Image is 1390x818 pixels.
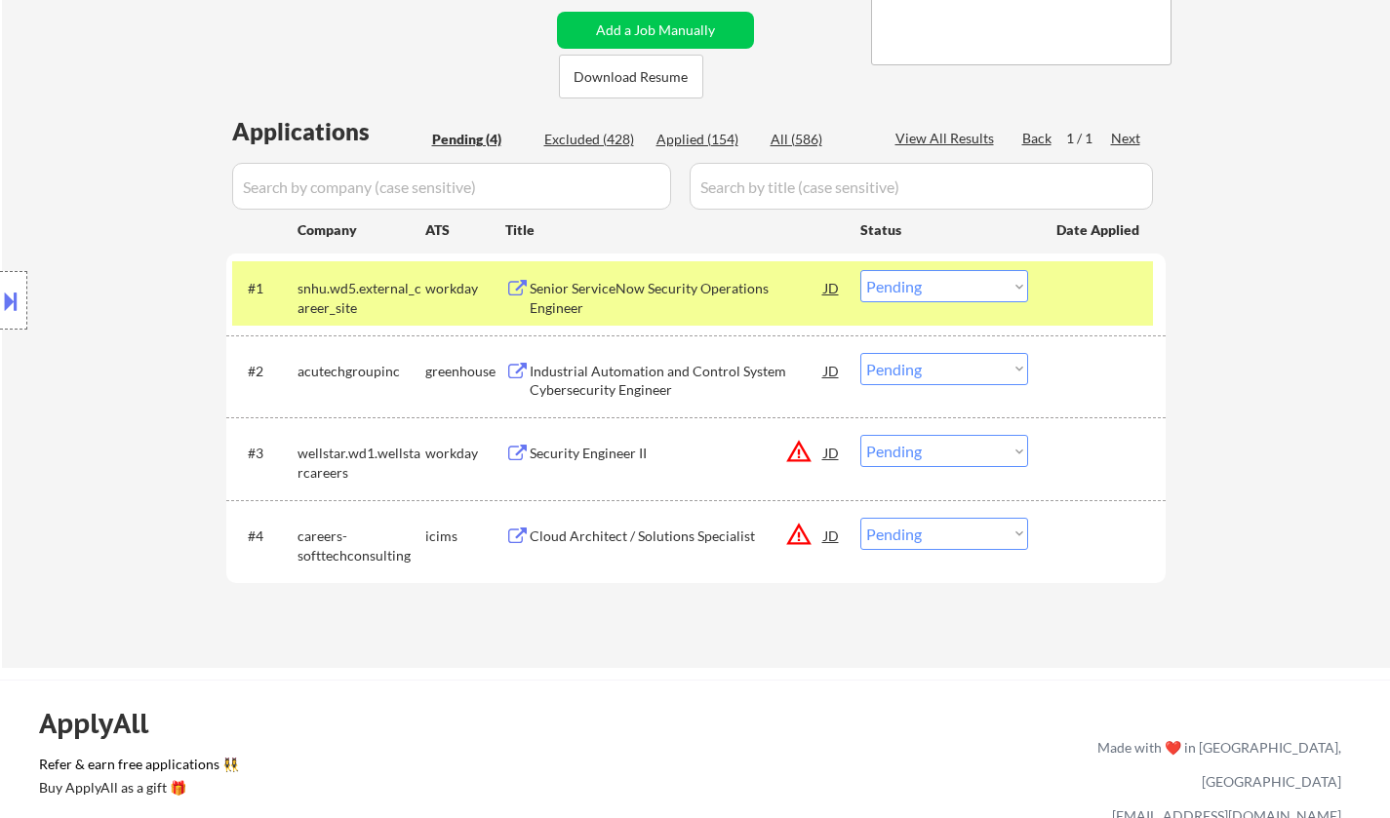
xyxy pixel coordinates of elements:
div: ApplyAll [39,707,171,740]
button: Add a Job Manually [557,12,754,49]
button: Download Resume [559,55,703,98]
div: acutechgroupinc [298,362,425,381]
div: Cloud Architect / Solutions Specialist [530,526,824,546]
div: Next [1111,129,1142,148]
div: workday [425,279,505,298]
div: Excluded (428) [544,130,642,149]
div: Industrial Automation and Control System Cybersecurity Engineer [530,362,824,400]
div: Title [505,220,842,240]
div: All (586) [771,130,868,149]
div: Pending (4) [432,130,530,149]
a: Refer & earn free applications 👯‍♀️ [39,758,690,778]
div: snhu.wd5.external_career_site [298,279,425,317]
div: careers-softtechconsulting [298,526,425,565]
div: View All Results [895,129,1000,148]
div: icims [425,526,505,546]
div: Made with ❤️ in [GEOGRAPHIC_DATA], [GEOGRAPHIC_DATA] [1090,730,1341,799]
div: workday [425,444,505,463]
button: warning_amber [785,438,813,465]
div: JD [822,518,842,553]
div: JD [822,435,842,470]
div: Applied (154) [656,130,754,149]
div: Buy ApplyAll as a gift 🎁 [39,781,234,795]
a: Buy ApplyAll as a gift 🎁 [39,778,234,802]
input: Search by title (case sensitive) [690,163,1153,210]
div: #4 [248,526,282,546]
div: ATS [425,220,505,240]
div: wellstar.wd1.wellstarcareers [298,444,425,482]
div: greenhouse [425,362,505,381]
div: 1 / 1 [1066,129,1111,148]
div: Back [1022,129,1053,148]
div: JD [822,353,842,388]
div: Company [298,220,425,240]
input: Search by company (case sensitive) [232,163,671,210]
div: Date Applied [1056,220,1142,240]
div: Security Engineer II [530,444,824,463]
button: warning_amber [785,521,813,548]
div: Status [860,212,1028,247]
div: JD [822,270,842,305]
div: Senior ServiceNow Security Operations Engineer [530,279,824,317]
